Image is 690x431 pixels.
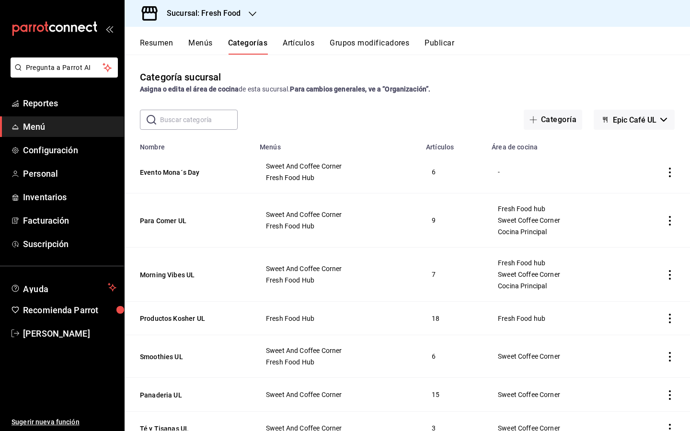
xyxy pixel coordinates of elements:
[665,216,675,226] button: actions
[140,390,236,400] button: Panaderia UL
[160,110,238,129] input: Buscar categoría
[23,120,116,133] span: Menú
[420,335,486,378] td: 6
[105,25,113,33] button: open_drawer_menu
[266,163,408,170] span: Sweet And Coffee Corner
[140,84,675,94] div: de esta sucursal.
[23,144,116,157] span: Configuración
[140,85,239,93] strong: Asigna o edita el área de cocina
[498,205,617,212] span: Fresh Food hub
[23,167,116,180] span: Personal
[266,315,408,322] span: Fresh Food Hub
[498,217,617,224] span: Sweet Coffee Corner
[498,271,617,278] span: Sweet Coffee Corner
[665,390,675,400] button: actions
[498,353,617,360] span: Sweet Coffee Corner
[498,391,617,398] span: Sweet Coffee Corner
[498,283,617,289] span: Cocina Principal
[420,378,486,411] td: 15
[7,69,118,79] a: Pregunta a Parrot AI
[23,214,116,227] span: Facturación
[26,63,103,73] span: Pregunta a Parrot AI
[266,359,408,365] span: Fresh Food Hub
[486,137,629,151] th: Área de cocina
[140,38,173,55] button: Resumen
[159,8,241,19] h3: Sucursal: Fresh Food
[266,277,408,284] span: Fresh Food Hub
[420,248,486,302] td: 7
[290,85,430,93] strong: Para cambios generales, ve a “Organización”.
[266,174,408,181] span: Fresh Food Hub
[330,38,409,55] button: Grupos modificadores
[665,270,675,280] button: actions
[665,314,675,323] button: actions
[140,38,690,55] div: navigation tabs
[266,223,408,229] span: Fresh Food Hub
[498,228,617,235] span: Cocina Principal
[140,168,236,177] button: Evento Mona´s Day
[497,167,618,177] div: -
[23,327,116,340] span: [PERSON_NAME]
[420,137,486,151] th: Artículos
[23,304,116,317] span: Recomienda Parrot
[140,216,236,226] button: Para Comer UL
[23,282,104,293] span: Ayuda
[228,38,268,55] button: Categorías
[254,137,420,151] th: Menús
[11,417,116,427] span: Sugerir nueva función
[613,115,656,125] span: Epic Café UL
[188,38,212,55] button: Menús
[594,110,675,130] button: Epic Café UL
[420,151,486,193] td: 6
[140,352,236,362] button: Smoothies UL
[498,315,617,322] span: Fresh Food hub
[266,265,408,272] span: Sweet And Coffee Corner
[266,347,408,354] span: Sweet And Coffee Corner
[420,302,486,335] td: 18
[23,238,116,250] span: Suscripción
[11,57,118,78] button: Pregunta a Parrot AI
[665,352,675,362] button: actions
[425,38,454,55] button: Publicar
[140,70,221,84] div: Categoría sucursal
[23,97,116,110] span: Reportes
[665,168,675,177] button: actions
[140,314,236,323] button: Productos Kosher UL
[266,211,408,218] span: Sweet And Coffee Corner
[420,193,486,248] td: 9
[498,260,617,266] span: Fresh Food hub
[140,270,236,280] button: Morning Vibes UL
[283,38,314,55] button: Artículos
[524,110,582,130] button: Categoría
[125,137,254,151] th: Nombre
[23,191,116,204] span: Inventarios
[266,391,408,398] span: Sweet And Coffee Corner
